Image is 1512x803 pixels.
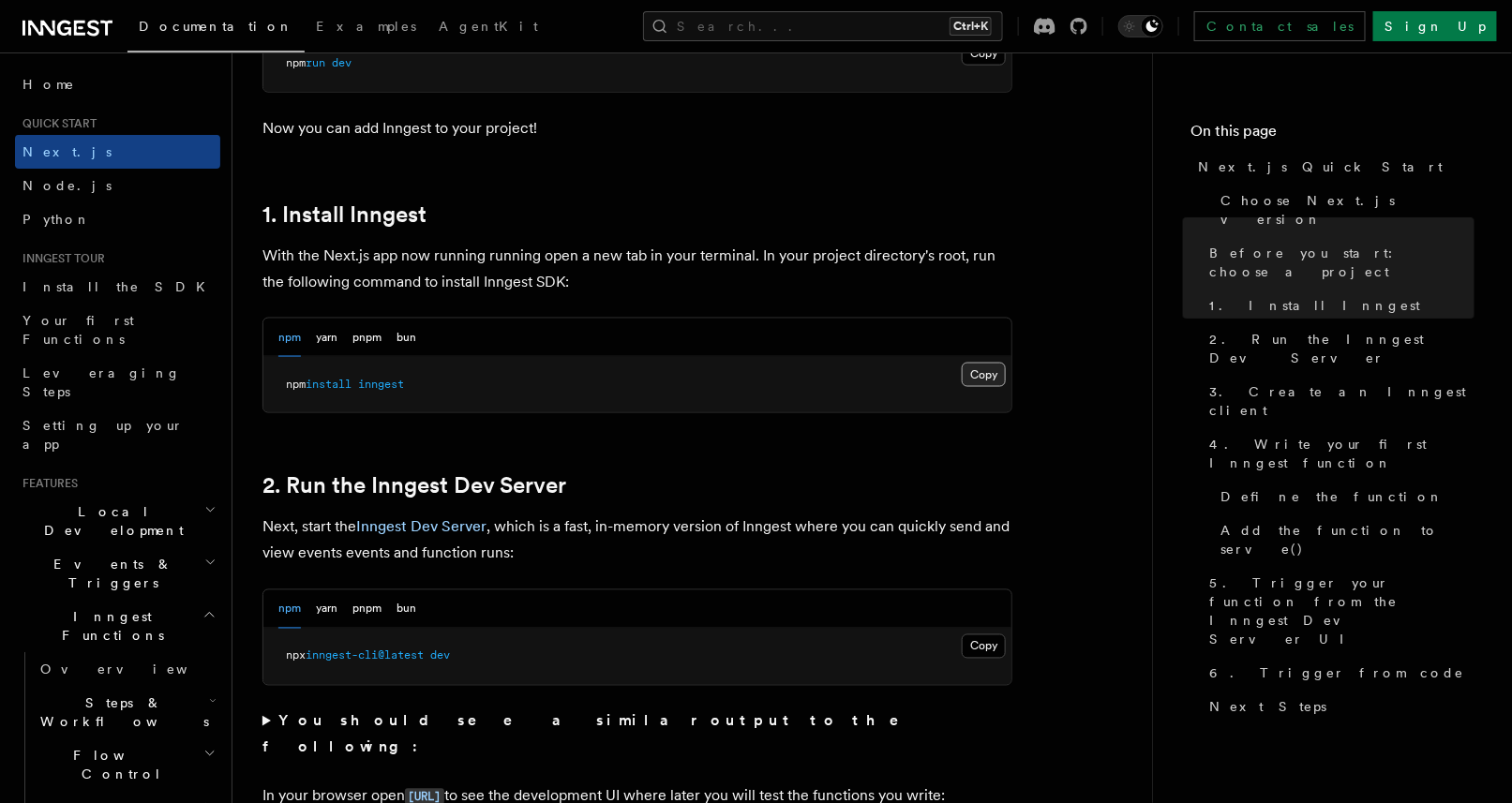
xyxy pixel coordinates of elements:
span: 4. Write your first Inngest function [1209,435,1475,472]
a: Next.js Quick Start [1190,150,1475,184]
a: Node.js [15,169,220,202]
span: Features [15,476,78,491]
a: Examples [305,6,427,51]
span: AgentKit [439,19,538,34]
a: Home [15,67,220,101]
button: npm [278,319,301,357]
span: Install the SDK [22,279,217,294]
button: bun [397,590,416,629]
button: Local Development [15,495,220,547]
strong: You should see a similar output to the following: [262,712,925,756]
a: Inngest Dev Server [356,518,487,536]
a: Before you start: choose a project [1202,236,1475,289]
span: Choose Next.js version [1220,191,1475,229]
a: 4. Write your first Inngest function [1202,427,1475,480]
a: 2. Run the Inngest Dev Server [1202,322,1475,375]
a: Choose Next.js version [1213,184,1475,236]
span: Node.js [22,178,112,193]
span: Add the function to serve() [1220,521,1475,558]
a: 2. Run the Inngest Dev Server [262,473,566,499]
a: Install the SDK [15,270,220,304]
p: Next, start the , which is a fast, in-memory version of Inngest where you can quickly send and vi... [262,514,1012,567]
span: npm [286,56,306,69]
span: Your first Functions [22,313,134,347]
span: Define the function [1220,487,1445,506]
a: Next.js [15,135,220,169]
span: Setting up your app [22,418,184,452]
span: 1. Install Inngest [1209,296,1421,315]
span: Inngest tour [15,251,105,266]
button: npm [278,590,301,629]
span: dev [430,649,450,662]
button: yarn [316,590,337,629]
button: yarn [316,319,337,357]
kbd: Ctrl+K [950,17,992,36]
span: dev [332,56,352,69]
span: 3. Create an Inngest client [1209,382,1475,420]
button: Copy [962,41,1006,66]
span: run [306,56,325,69]
button: bun [397,319,416,357]
button: Inngest Functions [15,600,220,652]
button: Flow Control [33,738,220,791]
span: Events & Triggers [15,555,204,592]
span: 6. Trigger from code [1209,663,1465,682]
a: AgentKit [427,6,549,51]
button: pnpm [352,319,382,357]
a: 1. Install Inngest [262,201,427,228]
a: Python [15,202,220,236]
span: Next Steps [1209,697,1326,716]
button: Events & Triggers [15,547,220,600]
span: Documentation [139,19,293,34]
span: install [306,378,352,391]
a: Define the function [1213,480,1475,513]
a: Leveraging Steps [15,356,220,409]
button: pnpm [352,590,382,629]
span: Leveraging Steps [22,365,181,399]
span: inngest-cli@latest [306,649,424,662]
button: Copy [962,634,1006,659]
button: Steps & Workflows [33,686,220,738]
a: 1. Install Inngest [1202,289,1475,322]
span: Steps & Workflows [33,693,209,731]
span: Inngest Functions [15,607,202,645]
span: Before you start: choose a project [1209,244,1475,281]
a: Overview [33,652,220,686]
h4: On this page [1190,120,1475,150]
a: 6. Trigger from code [1202,656,1475,690]
span: npx [286,649,306,662]
span: inngest [358,378,404,391]
span: Examples [316,19,416,34]
span: Flow Control [33,746,203,783]
span: Quick start [15,116,97,131]
button: Copy [962,363,1006,387]
p: Now you can add Inngest to your project! [262,115,1012,141]
a: Contact sales [1194,11,1366,41]
button: Search...Ctrl+K [643,11,1003,41]
button: Toggle dark mode [1118,15,1163,37]
a: 5. Trigger your function from the Inngest Dev Server UI [1202,566,1475,656]
a: Your first Functions [15,304,220,356]
span: Next.js [22,144,112,159]
span: Local Development [15,502,204,540]
span: Home [22,75,75,94]
summary: You should see a similar output to the following: [262,708,1012,761]
span: Overview [40,662,233,677]
a: Add the function to serve() [1213,513,1475,566]
span: npm [286,378,306,391]
span: Next.js Quick Start [1198,157,1444,176]
span: 5. Trigger your function from the Inngest Dev Server UI [1209,573,1475,648]
a: 3. Create an Inngest client [1202,375,1475,427]
span: 2. Run the Inngest Dev Server [1209,330,1475,367]
a: Setting up your app [15,409,220,461]
a: Documentation [127,6,305,52]
a: Next Steps [1202,690,1475,723]
p: With the Next.js app now running running open a new tab in your terminal. In your project directo... [262,243,1012,295]
span: Python [22,212,91,227]
a: Sign Up [1373,11,1497,41]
